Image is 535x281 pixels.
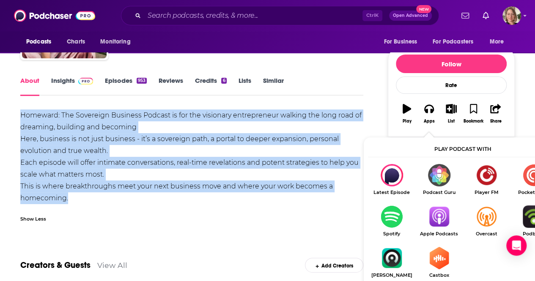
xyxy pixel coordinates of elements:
[462,98,484,129] button: Bookmark
[20,34,62,50] button: open menu
[424,119,435,124] div: Apps
[51,76,93,96] a: InsightsPodchaser Pro
[479,8,492,23] a: Show notifications dropdown
[61,34,90,50] a: Charts
[94,34,141,50] button: open menu
[100,36,130,48] span: Monitoring
[464,119,483,124] div: Bookmark
[78,78,93,85] img: Podchaser Pro
[396,76,507,94] div: Rate
[448,119,455,124] div: List
[20,260,91,270] a: Creators & Guests
[144,9,362,22] input: Search podcasts, credits, & more...
[195,76,226,96] a: Credits6
[396,55,507,73] button: Follow
[415,164,463,195] a: Podcast GuruPodcast Guru
[20,76,39,96] a: About
[396,98,418,129] button: Play
[368,247,415,278] a: Castro[PERSON_NAME]
[484,34,515,50] button: open menu
[14,8,95,24] img: Podchaser - Follow, Share and Rate Podcasts
[384,36,417,48] span: For Business
[403,119,412,124] div: Play
[20,109,363,204] div: Homeward: The Sovereign Business Podcast is for the visionary entrepreneur walking the long road ...
[239,76,251,96] a: Lists
[463,231,510,237] span: Overcast
[415,231,463,237] span: Apple Podcasts
[463,205,510,237] a: OvercastOvercast
[368,273,415,278] span: [PERSON_NAME]
[490,36,504,48] span: More
[368,205,415,237] a: SpotifySpotify
[368,190,415,195] span: Latest Episode
[389,11,432,21] button: Open AdvancedNew
[368,164,415,195] div: Homeward: The Sovereign Business Podcast on Latest Episode
[305,258,363,273] div: Add Creators
[26,36,51,48] span: Podcasts
[458,8,472,23] a: Show notifications dropdown
[67,36,85,48] span: Charts
[415,247,463,278] a: CastboxCastbox
[502,6,521,25] span: Logged in as AriFortierPr
[415,205,463,237] a: Apple PodcastsApple Podcasts
[506,235,527,256] div: Open Intercom Messenger
[393,14,428,18] span: Open Advanced
[490,119,501,124] div: Share
[378,34,428,50] button: open menu
[418,98,440,129] button: Apps
[97,261,127,270] a: View All
[485,98,507,129] button: Share
[502,6,521,25] button: Show profile menu
[415,190,463,195] span: Podcast Guru
[137,78,147,84] div: 953
[433,36,473,48] span: For Podcasters
[121,6,439,25] div: Search podcasts, credits, & more...
[221,78,226,84] div: 6
[502,6,521,25] img: User Profile
[440,98,462,129] button: List
[427,34,486,50] button: open menu
[463,164,510,195] a: Player FMPlayer FM
[159,76,183,96] a: Reviews
[368,231,415,237] span: Spotify
[105,76,147,96] a: Episodes953
[463,190,510,195] span: Player FM
[263,76,284,96] a: Similar
[415,273,463,278] span: Castbox
[416,5,431,13] span: New
[362,10,382,21] span: Ctrl K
